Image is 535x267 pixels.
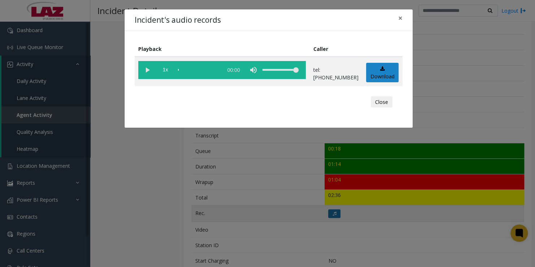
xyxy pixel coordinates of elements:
p: tel:[PHONE_NUMBER] [313,66,358,81]
th: Caller [310,41,362,57]
th: Playback [135,41,310,57]
div: volume level [262,61,299,79]
a: Download [366,63,399,83]
button: Close [393,9,408,27]
h4: Incident's audio records [135,14,221,26]
button: Close [371,96,392,108]
div: scrub bar [178,61,219,79]
span: × [398,13,403,23]
span: playback speed button [156,61,174,79]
